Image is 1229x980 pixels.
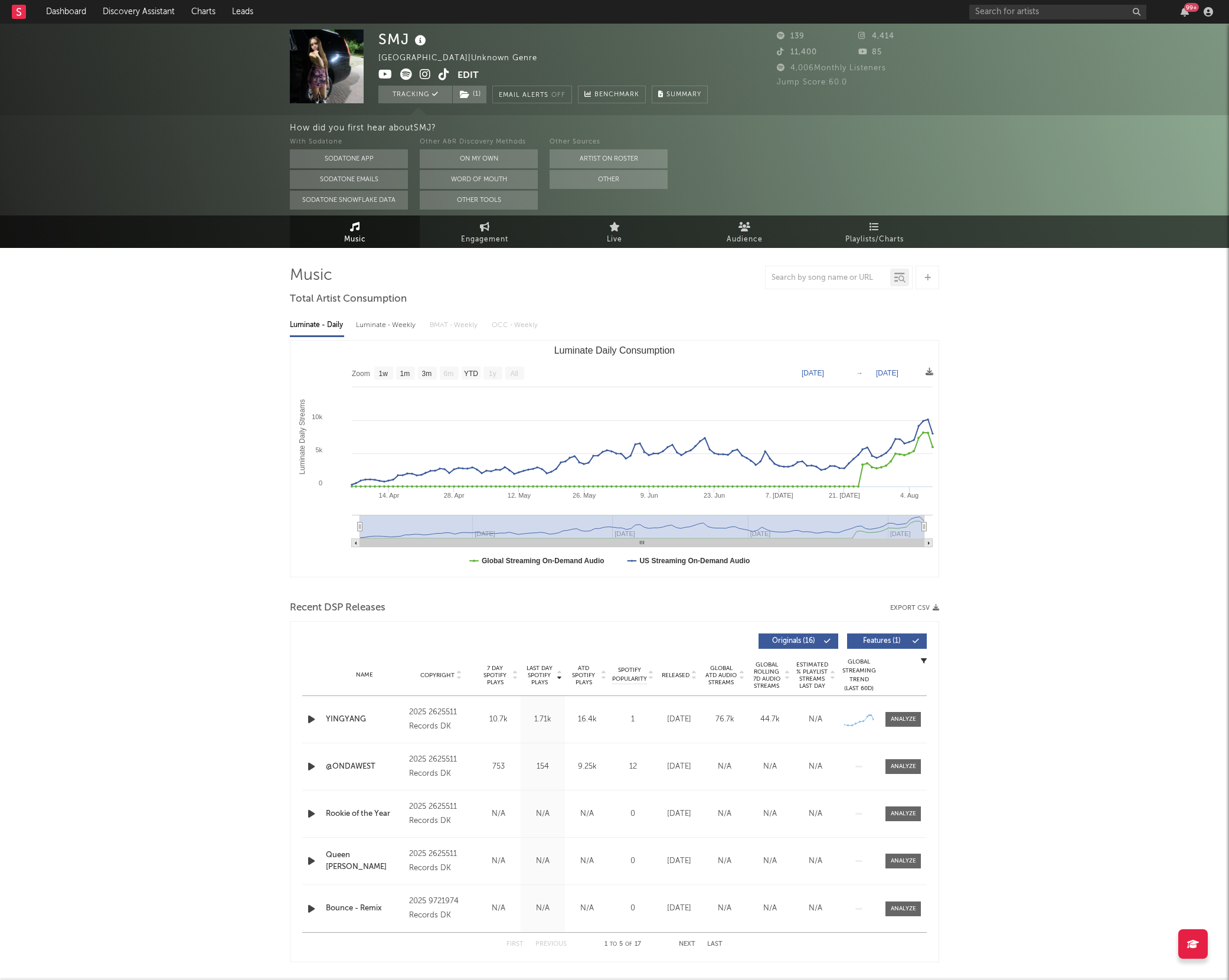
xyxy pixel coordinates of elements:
a: Music [290,215,420,248]
div: Queen [PERSON_NAME] [326,850,403,873]
button: Originals(16) [759,633,838,649]
div: 44.7k [750,714,790,726]
div: Other A&R Discovery Methods [420,135,538,149]
span: Playlists/Charts [845,233,904,247]
div: N/A [568,855,606,867]
span: to [610,942,617,947]
span: Spotify Popularity [612,666,647,684]
span: 85 [858,48,882,56]
span: Summary [666,92,701,98]
a: Audience [679,215,809,248]
span: Originals ( 16 ) [766,638,821,645]
div: Name [326,671,403,680]
a: YINGYANG [326,714,403,726]
div: N/A [524,855,562,867]
div: 1.71k [524,714,562,726]
text: [DATE] [876,369,898,377]
text: 6m [444,370,454,378]
div: 2025 2625511 Records DK [409,847,473,876]
text: 12. May [508,492,531,499]
div: N/A [796,855,835,867]
em: Off [551,92,566,99]
button: Edit [457,68,479,83]
button: Sodatone Snowflake Data [290,191,408,210]
div: [GEOGRAPHIC_DATA] | Unknown Genre [378,51,551,66]
div: SMJ [378,30,429,49]
div: Bounce - Remix [326,903,403,914]
div: 753 [479,761,518,773]
text: 5k [315,446,322,453]
span: Total Artist Consumption [290,292,407,306]
button: Email AlertsOff [492,86,572,103]
button: Other Tools [420,191,538,210]
a: Benchmark [578,86,646,103]
span: Benchmark [594,88,639,102]
div: N/A [705,855,744,867]
text: 26. May [573,492,596,499]
div: Other Sources [550,135,668,149]
div: 2025 2625511 Records DK [409,705,473,734]
div: How did you first hear about SMJ ? [290,121,1229,135]
div: 16.4k [568,714,606,726]
div: 0 [612,903,653,914]
button: First [506,941,524,948]
div: 154 [524,761,562,773]
span: Engagement [461,233,508,247]
div: N/A [705,808,744,820]
div: 9.25k [568,761,606,773]
div: 1 5 17 [590,937,655,952]
div: 2025 2625511 Records DK [409,753,473,781]
span: of [625,942,632,947]
a: Engagement [420,215,550,248]
span: Global ATD Audio Streams [705,665,737,686]
text: 23. Jun [704,492,725,499]
div: N/A [796,714,835,726]
text: YTD [464,370,478,378]
span: Music [344,233,366,247]
div: 2025 9721974 Records DK [409,894,473,923]
div: 0 [612,855,653,867]
span: Global Rolling 7D Audio Streams [750,661,783,690]
div: N/A [705,903,744,914]
text: 3m [422,370,432,378]
div: 0 [612,808,653,820]
div: N/A [568,808,606,820]
button: Sodatone App [290,149,408,168]
text: 9. Jun [640,492,658,499]
div: N/A [524,903,562,914]
text: Global Streaming On-Demand Audio [482,557,604,565]
span: ATD Spotify Plays [568,665,599,686]
div: N/A [796,808,835,820]
div: 76.7k [705,714,744,726]
span: 11,400 [777,48,817,56]
button: Next [679,941,695,948]
div: N/A [750,855,790,867]
svg: Luminate Daily Consumption [290,341,939,577]
div: [DATE] [659,808,699,820]
div: N/A [479,903,518,914]
div: Rookie of the Year [326,808,403,820]
div: @ONDAWEST [326,761,403,773]
text: 7. [DATE] [766,492,793,499]
a: Live [550,215,679,248]
div: N/A [750,808,790,820]
button: Tracking [378,86,452,103]
text: 4. Aug [900,492,919,499]
a: Playlists/Charts [809,215,939,248]
text: 1m [400,370,410,378]
span: Jump Score: 60.0 [777,79,847,86]
div: Luminate - Daily [290,315,344,335]
text: 1w [379,370,388,378]
span: Estimated % Playlist Streams Last Day [796,661,828,690]
div: N/A [568,903,606,914]
text: 10k [312,413,322,420]
text: 21. [DATE] [829,492,860,499]
div: Global Streaming Trend (Last 60D) [841,658,877,693]
text: 1y [489,370,496,378]
button: 99+ [1181,7,1189,17]
button: Export CSV [890,605,939,612]
div: N/A [750,761,790,773]
span: Live [607,233,622,247]
div: Luminate - Weekly [356,315,418,335]
span: 4,414 [858,32,894,40]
